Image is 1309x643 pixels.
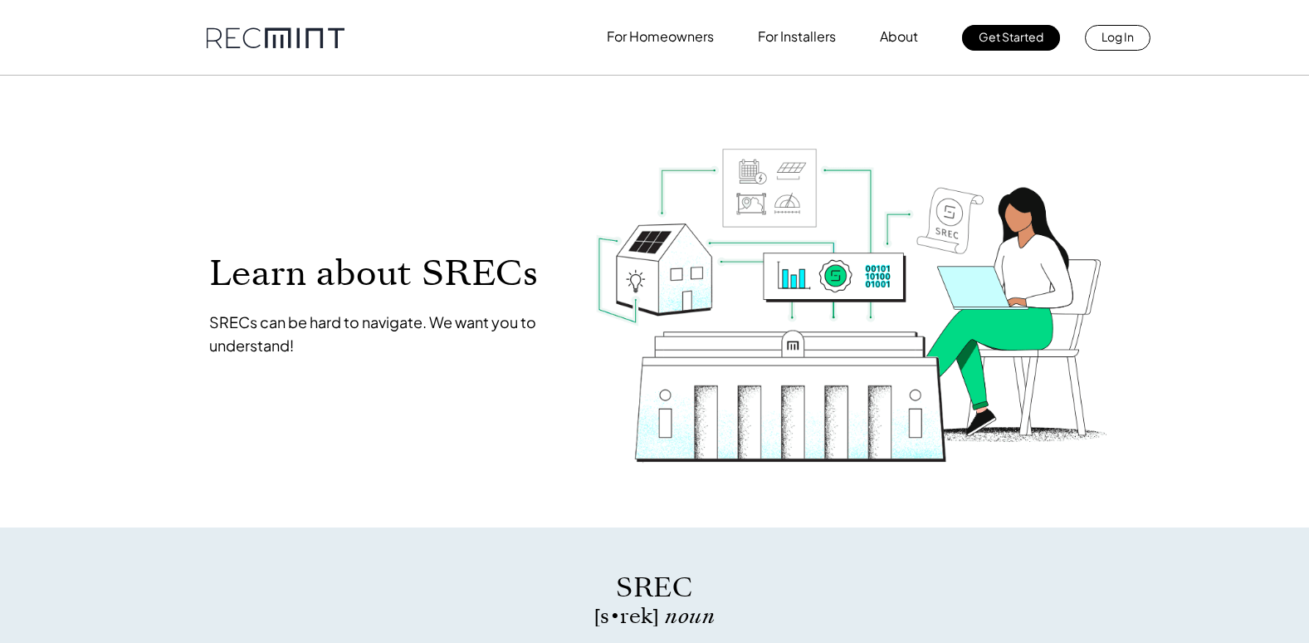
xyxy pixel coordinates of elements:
p: Log In [1101,25,1134,48]
a: Log In [1085,25,1150,51]
p: Learn about SRECs [209,254,563,292]
p: For Homeowners [607,25,714,48]
p: Get Started [979,25,1043,48]
span: noun [665,601,715,631]
p: [s • rek] [385,606,925,626]
p: SRECs can be hard to navigate. We want you to understand! [209,311,563,357]
p: SREC [385,569,925,606]
a: Get Started [962,25,1060,51]
p: For Installers [758,25,836,48]
p: About [880,25,918,48]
